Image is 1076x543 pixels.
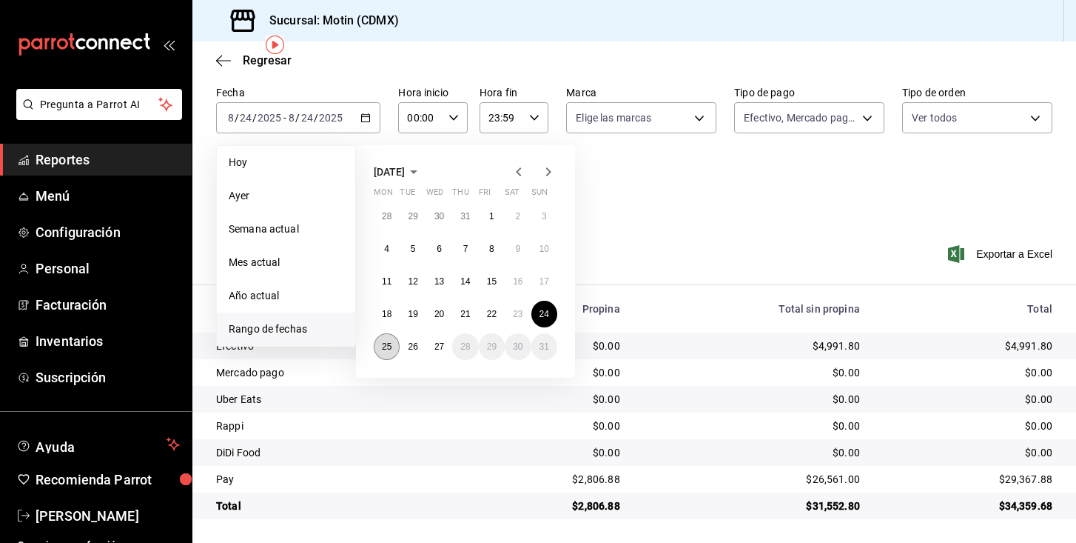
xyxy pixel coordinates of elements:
[400,333,426,360] button: August 26, 2025
[374,301,400,327] button: August 18, 2025
[884,339,1052,353] div: $4,991.80
[531,236,557,262] button: August 10, 2025
[480,87,548,98] label: Hora fin
[452,333,478,360] button: August 28, 2025
[382,276,391,287] abbr: August 11, 2025
[912,110,957,125] span: Ver todos
[460,309,470,319] abbr: August 21, 2025
[216,87,380,98] label: Fecha
[235,112,239,124] span: /
[216,53,292,67] button: Regresar
[408,342,417,352] abbr: August 26, 2025
[531,203,557,230] button: August 3, 2025
[734,87,884,98] label: Tipo de pago
[489,244,494,254] abbr: August 8, 2025
[539,309,549,319] abbr: August 24, 2025
[644,392,860,407] div: $0.00
[229,221,343,237] span: Semana actual
[374,187,393,203] abbr: Monday
[36,222,180,242] span: Configuración
[884,365,1052,380] div: $0.00
[437,244,442,254] abbr: August 6, 2025
[531,187,548,203] abbr: Sunday
[505,333,531,360] button: August 30, 2025
[426,187,443,203] abbr: Wednesday
[408,276,417,287] abbr: August 12, 2025
[10,107,182,123] a: Pregunta a Parrot AI
[479,333,505,360] button: August 29, 2025
[452,301,478,327] button: August 21, 2025
[539,342,549,352] abbr: August 31, 2025
[479,301,505,327] button: August 22, 2025
[36,295,180,315] span: Facturación
[487,309,497,319] abbr: August 22, 2025
[426,203,452,230] button: July 30, 2025
[479,268,505,295] button: August 15, 2025
[539,244,549,254] abbr: August 10, 2025
[229,322,343,337] span: Rango de fechas
[452,187,468,203] abbr: Thursday
[216,365,457,380] div: Mercado pago
[426,301,452,327] button: August 20, 2025
[644,445,860,460] div: $0.00
[239,112,252,124] input: --
[36,150,180,170] span: Reportes
[36,506,180,526] span: [PERSON_NAME]
[216,445,457,460] div: DiDi Food
[374,333,400,360] button: August 25, 2025
[480,392,620,407] div: $0.00
[487,276,497,287] abbr: August 15, 2025
[531,301,557,327] button: August 24, 2025
[951,245,1052,263] span: Exportar a Excel
[884,392,1052,407] div: $0.00
[531,333,557,360] button: August 31, 2025
[644,472,860,487] div: $26,561.00
[400,203,426,230] button: July 29, 2025
[216,499,457,513] div: Total
[480,445,620,460] div: $0.00
[515,244,520,254] abbr: August 9, 2025
[229,155,343,170] span: Hoy
[229,288,343,304] span: Año actual
[515,211,520,221] abbr: August 2, 2025
[513,276,522,287] abbr: August 16, 2025
[479,203,505,230] button: August 1, 2025
[216,419,457,433] div: Rappi
[463,244,468,254] abbr: August 7, 2025
[400,187,414,203] abbr: Tuesday
[258,12,399,30] h3: Sucursal: Motin (CDMX)
[408,309,417,319] abbr: August 19, 2025
[542,211,547,221] abbr: August 3, 2025
[531,268,557,295] button: August 17, 2025
[452,268,478,295] button: August 14, 2025
[884,419,1052,433] div: $0.00
[374,236,400,262] button: August 4, 2025
[426,268,452,295] button: August 13, 2025
[480,419,620,433] div: $0.00
[36,367,180,387] span: Suscripción
[382,342,391,352] abbr: August 25, 2025
[36,259,180,279] span: Personal
[283,112,286,124] span: -
[902,87,1052,98] label: Tipo de orden
[434,342,444,352] abbr: August 27, 2025
[374,268,400,295] button: August 11, 2025
[374,163,423,181] button: [DATE]
[318,112,343,124] input: ----
[243,53,292,67] span: Regresar
[300,112,314,124] input: --
[505,203,531,230] button: August 2, 2025
[744,110,857,125] span: Efectivo, Mercado pago, Pay
[36,331,180,351] span: Inventarios
[252,112,257,124] span: /
[382,211,391,221] abbr: July 28, 2025
[36,470,180,490] span: Recomienda Parrot
[479,187,491,203] abbr: Friday
[460,211,470,221] abbr: July 31, 2025
[884,499,1052,513] div: $34,359.68
[513,342,522,352] abbr: August 30, 2025
[295,112,300,124] span: /
[400,236,426,262] button: August 5, 2025
[644,365,860,380] div: $0.00
[644,419,860,433] div: $0.00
